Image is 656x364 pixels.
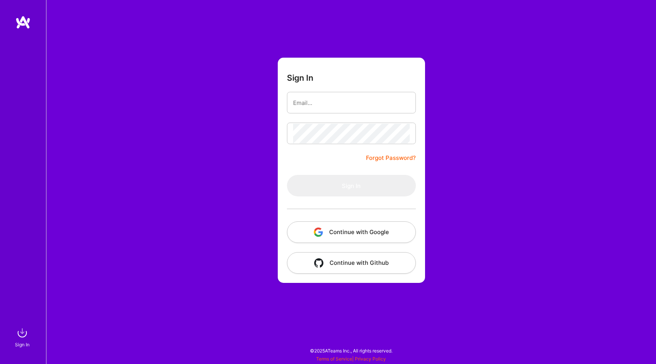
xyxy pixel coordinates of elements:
[314,258,323,268] img: icon
[15,15,31,29] img: logo
[366,153,416,163] a: Forgot Password?
[16,325,30,349] a: sign inSign In
[287,175,416,196] button: Sign In
[287,221,416,243] button: Continue with Google
[293,93,410,113] input: Email...
[287,73,313,83] h3: Sign In
[316,356,386,362] span: |
[46,341,656,360] div: © 2025 ATeams Inc., All rights reserved.
[15,325,30,341] img: sign in
[287,252,416,274] button: Continue with Github
[355,356,386,362] a: Privacy Policy
[314,228,323,237] img: icon
[316,356,352,362] a: Terms of Service
[15,341,30,349] div: Sign In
